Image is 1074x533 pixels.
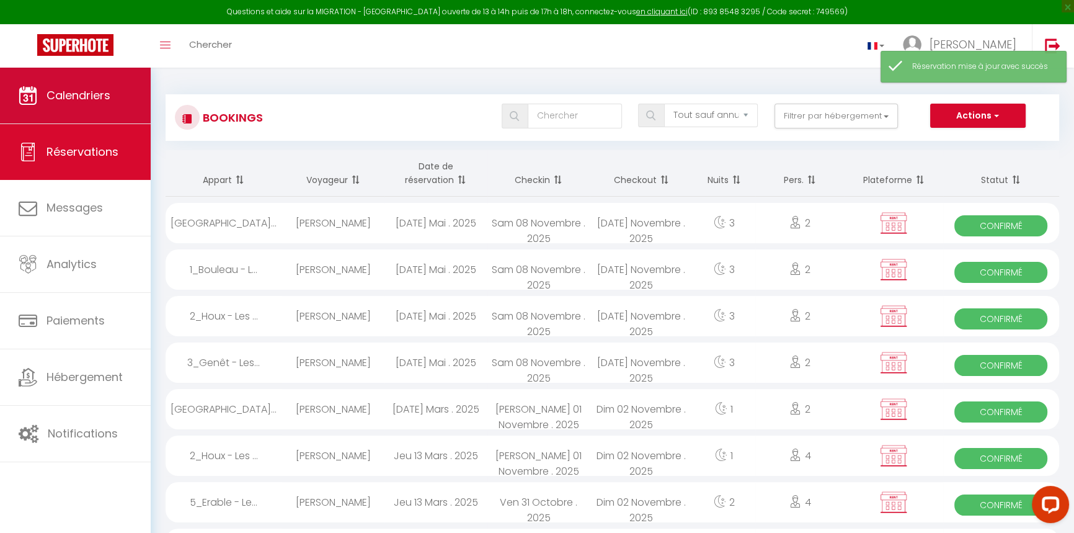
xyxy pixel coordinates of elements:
[47,313,105,328] span: Paiements
[166,150,282,197] th: Sort by rentals
[1022,481,1074,533] iframe: LiveChat chat widget
[384,150,487,197] th: Sort by booking date
[48,426,118,441] span: Notifications
[912,61,1054,73] div: Réservation mise à jour avec succès
[774,104,899,128] button: Filtrer par hébergement
[845,150,943,197] th: Sort by channel
[755,150,845,197] th: Sort by people
[930,37,1016,52] span: [PERSON_NAME]
[47,369,123,385] span: Hébergement
[189,38,232,51] span: Chercher
[37,34,113,56] img: Super Booking
[1045,38,1060,53] img: logout
[487,150,590,197] th: Sort by checkin
[930,104,1026,128] button: Actions
[47,87,110,103] span: Calendriers
[590,150,693,197] th: Sort by checkout
[47,200,103,215] span: Messages
[636,6,688,17] a: en cliquant ici
[47,144,118,159] span: Réservations
[47,256,97,272] span: Analytics
[693,150,755,197] th: Sort by nights
[282,150,384,197] th: Sort by guest
[894,24,1032,68] a: ... [PERSON_NAME]
[528,104,621,128] input: Chercher
[903,35,921,54] img: ...
[180,24,241,68] a: Chercher
[200,104,263,132] h3: Bookings
[943,150,1059,197] th: Sort by status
